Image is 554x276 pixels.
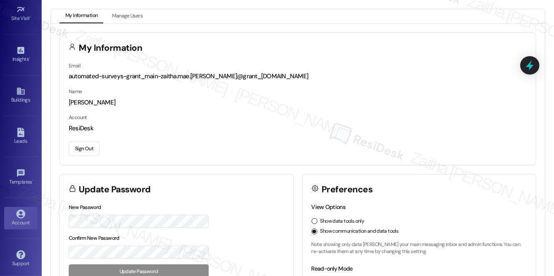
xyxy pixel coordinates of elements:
h3: Preferences [322,185,372,194]
a: Site Visit • [4,2,37,25]
button: Sign Out [69,142,100,156]
button: My Information [60,9,103,23]
label: Confirm New Password [69,235,120,241]
span: • [29,55,30,61]
label: Show data tools only [320,218,364,225]
label: Account [69,114,87,121]
a: Templates • [4,166,37,189]
div: [PERSON_NAME] [69,98,527,107]
p: Note: showing only data [PERSON_NAME] your main messaging inbox and admin functions. You can re-a... [312,241,527,256]
label: Show communication and data tools [320,228,399,235]
label: Read-only Mode [312,265,353,272]
h3: My Information [79,44,142,52]
span: • [32,178,33,184]
label: Email [69,62,80,69]
button: Manage Users [106,9,148,23]
a: Account [4,207,37,229]
span: • [30,14,31,20]
label: Name [69,88,82,95]
h3: Update Password [79,185,151,194]
a: Leads [4,125,37,148]
label: New Password [69,204,101,211]
a: Support [4,248,37,270]
label: View Options [312,203,346,211]
div: ResiDesk [69,124,527,133]
a: Insights • [4,43,37,66]
div: automated-surveys-grant_main-zaitha.mae.[PERSON_NAME]@grant_[DOMAIN_NAME] [69,72,527,81]
a: Buildings [4,84,37,107]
